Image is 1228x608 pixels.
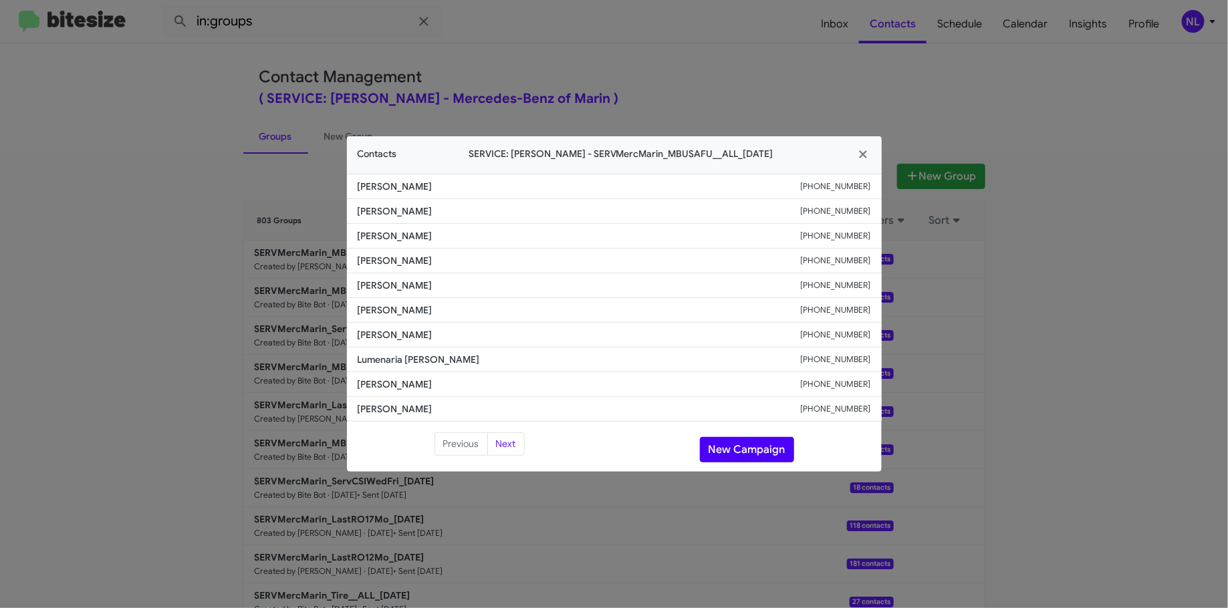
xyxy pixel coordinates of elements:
[358,204,801,218] span: [PERSON_NAME]
[700,437,794,462] button: New Campaign
[358,254,801,267] span: [PERSON_NAME]
[801,229,871,243] small: [PHONE_NUMBER]
[801,279,871,292] small: [PHONE_NUMBER]
[358,279,801,292] span: [PERSON_NAME]
[801,254,871,267] small: [PHONE_NUMBER]
[358,353,801,366] span: Lumenaria [PERSON_NAME]
[358,328,801,341] span: [PERSON_NAME]
[801,204,871,218] small: [PHONE_NUMBER]
[801,353,871,366] small: [PHONE_NUMBER]
[358,402,801,416] span: [PERSON_NAME]
[801,303,871,317] small: [PHONE_NUMBER]
[801,180,871,193] small: [PHONE_NUMBER]
[487,432,525,456] button: Next
[801,377,871,391] small: [PHONE_NUMBER]
[397,147,846,161] span: SERVICE: [PERSON_NAME] - SERVMercMarin_MBUSAFU__ALL_[DATE]
[358,229,801,243] span: [PERSON_NAME]
[358,180,801,193] span: [PERSON_NAME]
[801,328,871,341] small: [PHONE_NUMBER]
[358,377,801,391] span: [PERSON_NAME]
[358,303,801,317] span: [PERSON_NAME]
[358,147,397,161] span: Contacts
[801,402,871,416] small: [PHONE_NUMBER]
